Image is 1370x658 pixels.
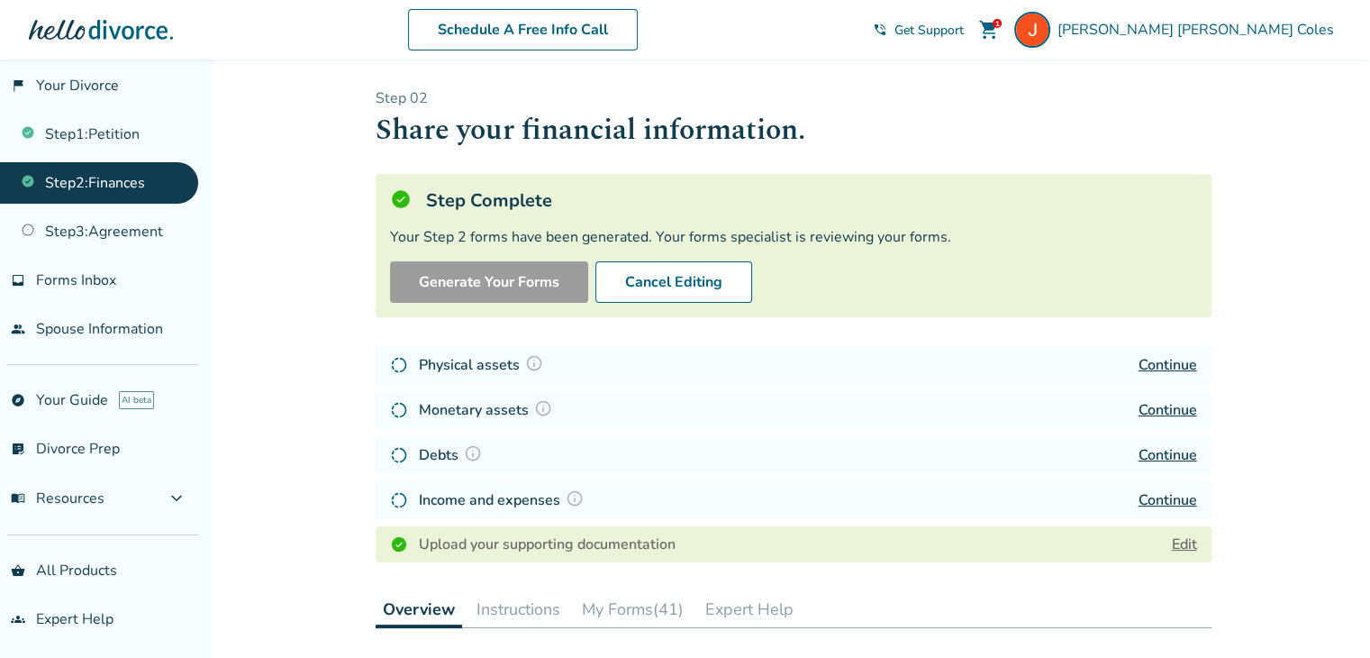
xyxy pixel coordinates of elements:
div: Your Step 2 forms have been generated. Your forms specialist is reviewing your forms. [390,227,1197,247]
a: Edit [1172,535,1197,554]
button: Generate Your Forms [390,261,588,303]
button: Instructions [469,591,567,627]
h1: Share your financial information. [376,108,1211,152]
span: menu_book [11,491,25,506]
button: Cancel Editing [595,261,752,303]
span: shopping_basket [11,563,25,578]
span: groups [11,612,25,626]
h4: Physical assets [419,353,549,377]
button: Overview [376,591,462,628]
a: Continue [1139,400,1197,420]
img: Jennifer Coles [1014,12,1050,48]
span: AI beta [119,391,154,409]
span: list_alt_check [11,442,25,456]
h4: Income and expenses [419,489,589,512]
span: explore [11,393,25,407]
span: Forms Inbox [36,270,116,290]
h4: Upload your supporting documentation [419,534,676,555]
span: [PERSON_NAME] [PERSON_NAME] Coles [1057,20,1341,40]
a: Continue [1139,490,1197,510]
iframe: Chat Widget [1280,571,1370,658]
img: In Progress [390,491,408,509]
img: Question Mark [464,444,482,462]
span: flag_2 [11,78,25,93]
span: phone_in_talk [873,23,887,37]
h4: Debts [419,443,487,467]
a: Continue [1139,355,1197,375]
h5: Step Complete [426,188,552,213]
img: In Progress [390,356,408,374]
img: In Progress [390,401,408,419]
span: inbox [11,273,25,288]
span: expand_more [166,488,187,509]
p: Step 0 2 [376,88,1211,108]
a: phone_in_talkGet Support [873,22,964,39]
span: Get Support [894,22,964,39]
button: My Forms(41) [575,591,691,627]
img: Completed [390,535,408,553]
img: Question Mark [534,399,552,417]
span: people [11,322,25,336]
span: Resources [11,489,104,508]
div: 1 [993,19,1002,28]
img: Question Mark [566,489,584,507]
a: Continue [1139,445,1197,465]
span: shopping_cart [978,19,1000,41]
button: Expert Help [698,591,801,627]
h4: Monetary assets [419,398,558,422]
img: Question Mark [525,354,543,372]
a: Schedule A Free Info Call [408,9,638,50]
img: In Progress [390,446,408,464]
